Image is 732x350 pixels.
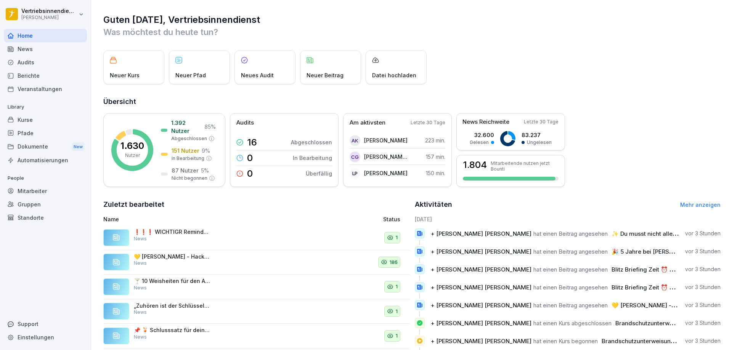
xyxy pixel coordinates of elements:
[134,284,147,291] p: News
[134,334,147,340] p: News
[202,147,210,155] p: 9 %
[350,152,360,162] div: CG
[463,160,487,169] h3: 1.804
[685,319,721,327] p: vor 3 Stunden
[172,166,199,174] p: 87 Nutzer
[103,225,409,250] a: ❗❗❗ WICHTIGR Reminder ❗❗❗ Bitte denkt daran, den Punkt „Barwöchentlich“ im Qm-Spot ordentlich zu ...
[425,136,445,144] p: 223 min.
[103,299,409,324] a: „Zuhören ist der Schlüssel zum Verkaufen.“ 👉 Fakt: Wer auf die Wünsche der Gäste hört, kann bis z...
[364,136,408,144] p: [PERSON_NAME]
[4,184,87,198] a: Mitarbeiter
[431,266,531,273] span: + [PERSON_NAME] [PERSON_NAME]
[680,201,721,208] a: Mehr anzeigen
[685,248,721,255] p: vor 3 Stunden
[527,139,552,146] p: Ungelesen
[431,302,531,309] span: + [PERSON_NAME] [PERSON_NAME]
[4,211,87,224] a: Standorte
[533,266,608,273] span: hat einen Beitrag angesehen
[396,283,398,291] p: 1
[171,135,207,142] p: Abgeschlossen
[134,302,210,309] p: „Zuhören ist der Schlüssel zum Verkaufen.“ 👉 Fakt: Wer auf die Wünsche der Gäste hört, kann bis z...
[685,230,721,237] p: vor 3 Stunden
[201,166,209,174] p: 5 %
[533,302,608,309] span: hat einen Beitrag angesehen
[426,153,445,161] p: 157 min.
[172,155,204,162] p: In Bearbeitung
[103,275,409,299] a: 🍸 10 Weisheiten für den Aperitif-Verkauf 10. „Gäste lieben Geschichten – eine Geschichte verkauft...
[236,118,254,127] p: Audits
[4,42,87,56] a: News
[470,131,494,139] p: 32.600
[172,175,207,182] p: Nicht begonnen
[293,154,332,162] p: In Bearbeitung
[172,147,199,155] p: 151 Nutzer
[134,235,147,242] p: News
[685,283,721,291] p: vor 3 Stunden
[4,172,87,184] p: People
[247,138,257,147] p: 16
[4,82,87,96] div: Veranstaltungen
[21,8,77,14] p: Vertriebsinnendienst
[462,118,509,126] p: News Reichweite
[396,332,398,340] p: 1
[396,308,398,315] p: 1
[685,337,721,345] p: vor 3 Stunden
[4,331,87,344] a: Einstellungen
[364,153,408,161] p: [PERSON_NAME] [PERSON_NAME]
[134,260,147,267] p: News
[372,71,416,79] p: Datei hochladen
[72,142,85,151] div: New
[103,215,295,223] p: Name
[103,250,409,275] a: 💛 [PERSON_NAME] - Hackescher Markt [GEOGRAPHIC_DATA] 💛 Seit dem [DATE] ist Robby Teil unseres Pet...
[103,96,721,107] h2: Übersicht
[120,141,144,150] p: 1.630
[134,327,210,334] p: 📌 🍹 Schlusssatz für dein Verkaufstraining oder Team-Meeting: „Ein Aperitif ist mehr als nur ein G...
[175,71,206,79] p: Neuer Pfad
[415,215,721,223] h6: [DATE]
[533,248,608,255] span: hat einen Beitrag angesehen
[134,278,210,284] p: 🍸 10 Weisheiten für den Aperitif-Verkauf 10. „Gäste lieben Geschichten – eine Geschichte verkauft...
[470,139,489,146] p: Gelesen
[4,29,87,42] a: Home
[685,265,721,273] p: vor 3 Stunden
[4,153,87,167] div: Automatisierungen
[204,123,216,131] p: 85 %
[350,168,360,179] div: LP
[134,253,210,260] p: 💛 [PERSON_NAME] - Hackescher Markt [GEOGRAPHIC_DATA] 💛 Seit dem [DATE] ist Robby Teil unseres Pet...
[685,301,721,309] p: vor 3 Stunden
[4,198,87,211] div: Gruppen
[291,138,332,146] p: Abgeschlossen
[533,230,608,237] span: hat einen Beitrag angesehen
[411,119,445,126] p: Letzte 30 Tage
[390,259,398,266] p: 186
[247,169,253,178] p: 0
[103,324,409,348] a: 📌 🍹 Schlusssatz für dein Verkaufstraining oder Team-Meeting: „Ein Aperitif ist mehr als nur ein G...
[4,140,87,154] a: DokumenteNew
[364,169,408,177] p: [PERSON_NAME]
[431,337,531,345] span: + [PERSON_NAME] [PERSON_NAME]
[602,337,713,345] span: Brandschutzunterweisung § 12 ArbSchG
[125,152,140,159] p: Nutzer
[4,69,87,82] a: Berichte
[103,14,721,26] h1: Guten [DATE], Vertriebsinnendienst
[383,215,400,223] p: Status
[426,169,445,177] p: 150 min.
[4,101,87,113] p: Library
[134,229,210,235] p: ❗❗❗ WICHTIGR Reminder ❗❗❗ Bitte denkt daran, den Punkt „Barwöchentlich“ im Qm-Spot ordentlich zu ...
[431,320,531,327] span: + [PERSON_NAME] [PERSON_NAME]
[241,71,274,79] p: Neues Audit
[350,135,360,146] div: AK
[4,113,87,126] a: Kurse
[431,230,531,237] span: + [PERSON_NAME] [PERSON_NAME]
[171,119,202,135] p: 1.392 Nutzer
[350,118,385,127] p: Am aktivsten
[431,248,531,255] span: + [PERSON_NAME] [PERSON_NAME]
[110,71,140,79] p: Neuer Kurs
[21,15,77,20] p: [PERSON_NAME]
[524,118,559,125] p: Letzte 30 Tage
[134,309,147,316] p: News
